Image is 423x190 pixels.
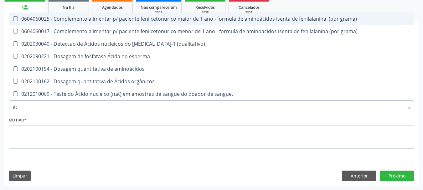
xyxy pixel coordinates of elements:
[13,66,410,71] div: 0202100154 - Dosagem quantitativa de aminoácidos
[189,10,221,15] div: 2025
[9,116,27,125] label: Motivo
[13,100,404,113] input: Buscar por procedimentos
[13,41,410,46] div: 0202030040 - Deteccao de Ácidos nucleicos do [MEDICAL_DATA]-1 (qualitativo)
[102,5,123,10] span: Agendados
[380,171,414,181] button: Próximo
[13,29,410,34] div: 0604060017 - Complemento alimentar p/ paciente fenilcetonurico menor de 1 ano - formula de aminoá...
[13,54,410,59] div: 0202090221 - Dosagem de fosfatase Ácida no esperma
[9,12,41,17] div: Nova marcação
[195,5,215,10] span: Resolvidos
[233,10,265,15] div: 2025
[13,79,410,84] div: 0202100162 - Dosagem quantitativa de Ácidos orgânicos
[141,5,177,10] span: Não compareceram
[21,4,28,11] div: person_add
[239,5,260,10] span: Cancelados
[342,171,376,181] button: Anterior
[141,10,177,15] div: 2025
[13,91,410,96] div: 0212010069 - Teste do Ácido nucleico (nat) em amostras de sangue do doador de sangue.
[13,16,410,21] div: 0604060025 - Complemento alimentar p/ paciente fenilcetonurico maior de 1 ano - formula de aminoá...
[63,5,75,10] span: Na fila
